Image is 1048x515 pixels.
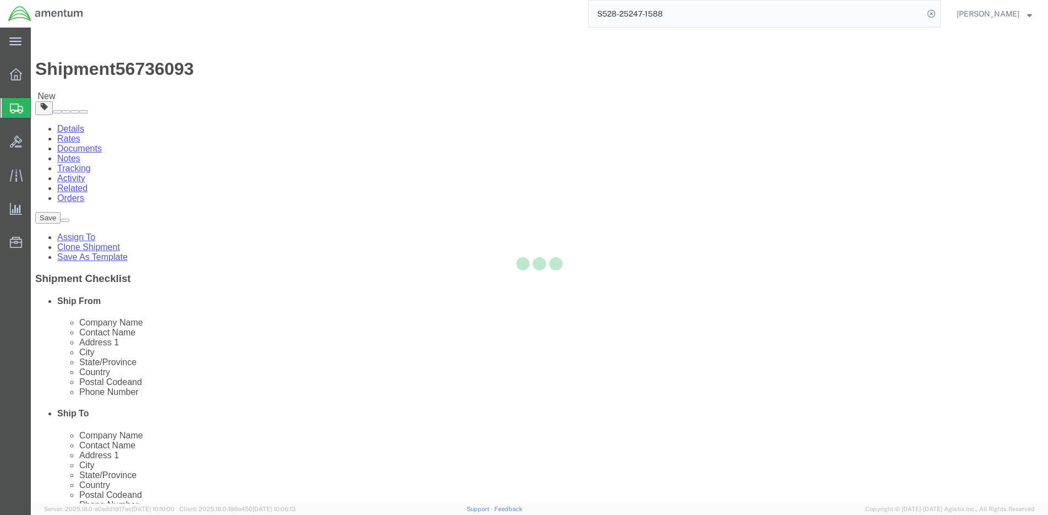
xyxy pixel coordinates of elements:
[44,506,174,512] span: Server: 2025.18.0-a0edd1917ac
[589,1,924,27] input: Search for shipment number, reference number
[494,506,522,512] a: Feedback
[253,506,296,512] span: [DATE] 10:06:13
[179,506,296,512] span: Client: 2025.18.0-198a450
[865,505,1035,514] span: Copyright © [DATE]-[DATE] Agistix Inc., All Rights Reserved
[957,8,1019,20] span: Kajuan Barnwell
[956,7,1033,20] button: [PERSON_NAME]
[132,506,174,512] span: [DATE] 10:10:00
[467,506,494,512] a: Support
[8,6,84,22] img: logo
